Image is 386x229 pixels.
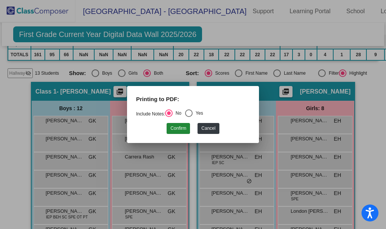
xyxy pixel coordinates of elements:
[136,95,179,104] label: Printing to PDF:
[167,123,190,134] button: Confirm
[173,110,181,117] div: No
[193,110,203,117] div: Yes
[198,123,219,134] button: Cancel
[136,111,165,117] a: Include Notes:
[136,111,203,117] mat-radio-group: Select an option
